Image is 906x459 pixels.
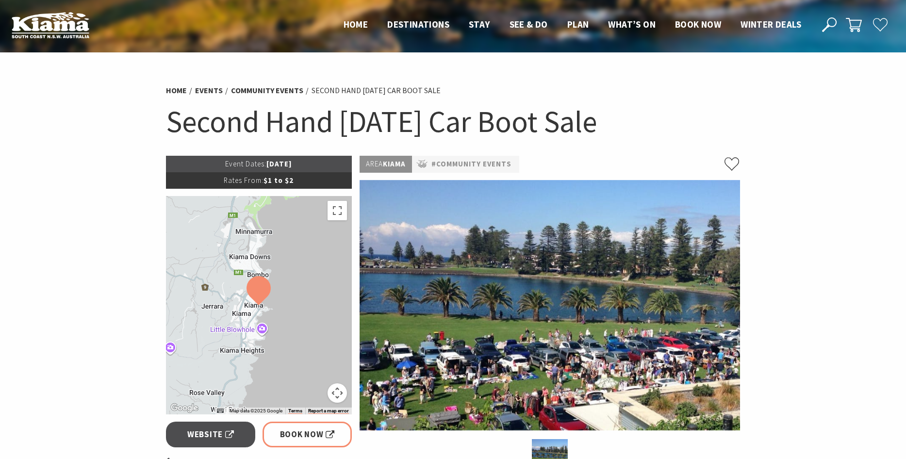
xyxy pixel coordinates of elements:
a: Book Now [263,422,352,447]
span: Rates From: [224,176,264,185]
img: Car boot sale [360,180,740,430]
a: Open this area in Google Maps (opens a new window) [168,402,200,414]
nav: Main Menu [334,17,811,33]
a: #Community Events [431,158,511,170]
p: Kiama [360,156,412,173]
p: [DATE] [166,156,352,172]
span: Area [366,159,383,168]
span: Event Dates: [225,159,266,168]
a: Events [195,85,223,96]
span: Website [187,428,234,441]
span: Book now [675,18,721,30]
h1: Second Hand [DATE] Car Boot Sale [166,102,741,141]
button: Map camera controls [328,383,347,403]
li: Second Hand [DATE] Car Boot Sale [312,84,441,97]
span: Winter Deals [741,18,801,30]
span: Map data ©2025 Google [230,408,282,413]
a: Report a map error [308,408,349,414]
img: Google [168,402,200,414]
span: Destinations [387,18,449,30]
button: Toggle fullscreen view [328,201,347,220]
img: Kiama Logo [12,12,89,38]
a: Terms (opens in new tab) [288,408,302,414]
span: Home [344,18,368,30]
span: Plan [567,18,589,30]
span: See & Do [510,18,548,30]
a: Community Events [231,85,303,96]
span: Stay [469,18,490,30]
p: $1 to $2 [166,172,352,189]
span: What’s On [608,18,656,30]
a: Website [166,422,256,447]
span: Book Now [280,428,335,441]
button: Keyboard shortcuts [217,408,224,414]
a: Home [166,85,187,96]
